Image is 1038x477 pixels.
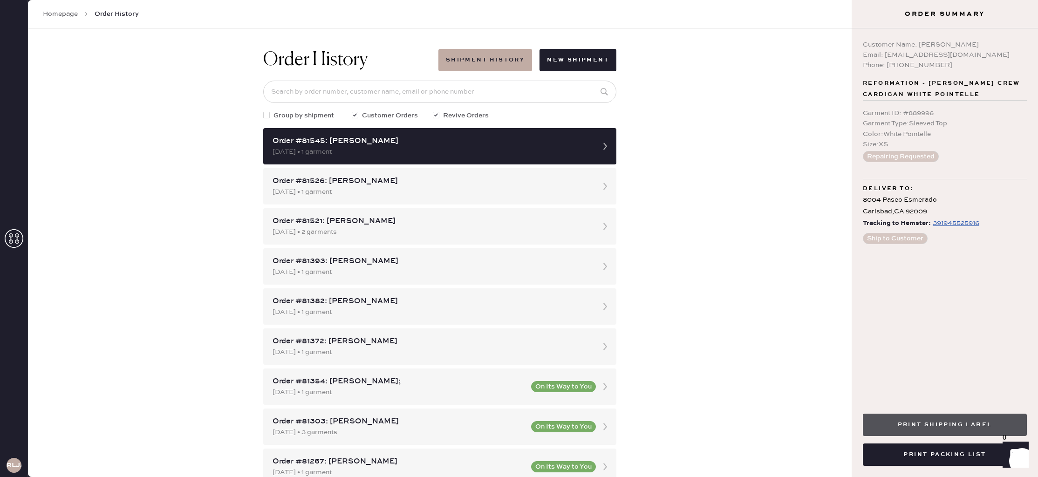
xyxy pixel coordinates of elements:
a: Print Shipping Label [863,420,1027,429]
div: [DATE] • 2 garments [273,227,590,237]
div: Order #81526: [PERSON_NAME] [273,176,590,187]
div: Garment Type : Sleeved Top [863,118,1027,129]
button: On Its Way to You [531,461,596,472]
div: Order #81393: [PERSON_NAME] [273,256,590,267]
h3: Order Summary [852,9,1038,19]
th: Customer [399,330,762,342]
span: Order History [95,9,139,19]
div: [DATE] • 1 garment [273,307,590,317]
div: Orders In Shipment : [30,314,1006,325]
th: ID [30,330,169,342]
div: [DATE] • 3 garments [273,427,526,437]
div: Customer information [30,99,1006,110]
div: [DATE] • 1 garment [273,147,590,157]
div: Color : White Pointelle [863,129,1027,139]
td: 81545 [30,342,169,354]
img: logo [504,215,532,243]
div: Order #81354: [PERSON_NAME]; [273,376,526,387]
th: ID [30,157,105,170]
div: Order #81545: [PERSON_NAME] [273,136,590,147]
button: Ship to Customer [863,233,928,244]
td: 1 [762,342,1006,354]
td: Sleeved Top - Reformation - [PERSON_NAME] Crew Cardigan White Pointelle - Size: XS [105,170,959,182]
span: Deliver to: [863,183,913,194]
th: # Garments [762,330,1006,342]
button: On Its Way to You [531,381,596,392]
iframe: Front Chat [994,435,1034,475]
div: Garment ID : # 889996 [863,108,1027,118]
h1: Order History [263,49,368,71]
div: [DATE] • 1 garment [273,347,590,357]
div: Customer Name: [PERSON_NAME] [863,40,1027,50]
div: Shipment #105266 [30,278,1006,289]
th: Order Date [169,330,399,342]
a: Homepage [43,9,78,19]
div: https://www.fedex.com/apps/fedextrack/?tracknumbers=391945525916&cntry_code=US [933,218,979,229]
button: New Shipment [539,49,616,71]
td: 1 [959,170,1006,182]
td: [DATE] [169,342,399,354]
span: Revive Orders [443,110,489,121]
div: Reformation La Jolla [30,289,1006,300]
div: Order #81382: [PERSON_NAME] [273,296,590,307]
th: QTY [959,157,1006,170]
img: logo [504,11,532,39]
div: 8004 Paseo Esmerado Carlsbad , CA 92009 [863,194,1027,218]
button: Shipment History [438,49,532,71]
button: Print Shipping Label [863,414,1027,436]
div: Order #81303: [PERSON_NAME] [273,416,526,427]
button: Repairing Requested [863,151,939,162]
div: [DATE] • 1 garment [273,187,590,197]
a: 391945525916 [931,218,979,229]
span: Customer Orders [362,110,418,121]
div: Size : XS [863,139,1027,150]
input: Search by order number, customer name, email or phone number [263,81,616,103]
div: Shipment Summary [30,266,1006,278]
td: 889996 [30,170,105,182]
div: [DATE] • 1 garment [273,267,590,277]
div: Order #81267: [PERSON_NAME] [273,456,526,467]
span: Reformation - [PERSON_NAME] Crew Cardigan White Pointelle [863,78,1027,100]
h3: RLJA [7,462,21,469]
div: Order #81372: [PERSON_NAME] [273,336,590,347]
img: Logo [484,184,553,191]
img: logo [484,366,553,373]
div: Order # 81545 [30,74,1006,85]
td: [PERSON_NAME] [399,342,762,354]
button: On Its Way to You [531,421,596,432]
div: Phone: [PHONE_NUMBER] [863,60,1027,70]
div: Order #81521: [PERSON_NAME] [273,216,590,227]
button: Print Packing List [863,443,1027,466]
div: # 88555 [PERSON_NAME] [PERSON_NAME] [EMAIL_ADDRESS][DOMAIN_NAME] [30,110,1006,143]
div: Email: [EMAIL_ADDRESS][DOMAIN_NAME] [863,50,1027,60]
th: Description [105,157,959,170]
span: Tracking to Hemster: [863,218,931,229]
span: Group by shipment [273,110,334,121]
div: [DATE] • 1 garment [273,387,526,397]
div: Packing slip [30,62,1006,74]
